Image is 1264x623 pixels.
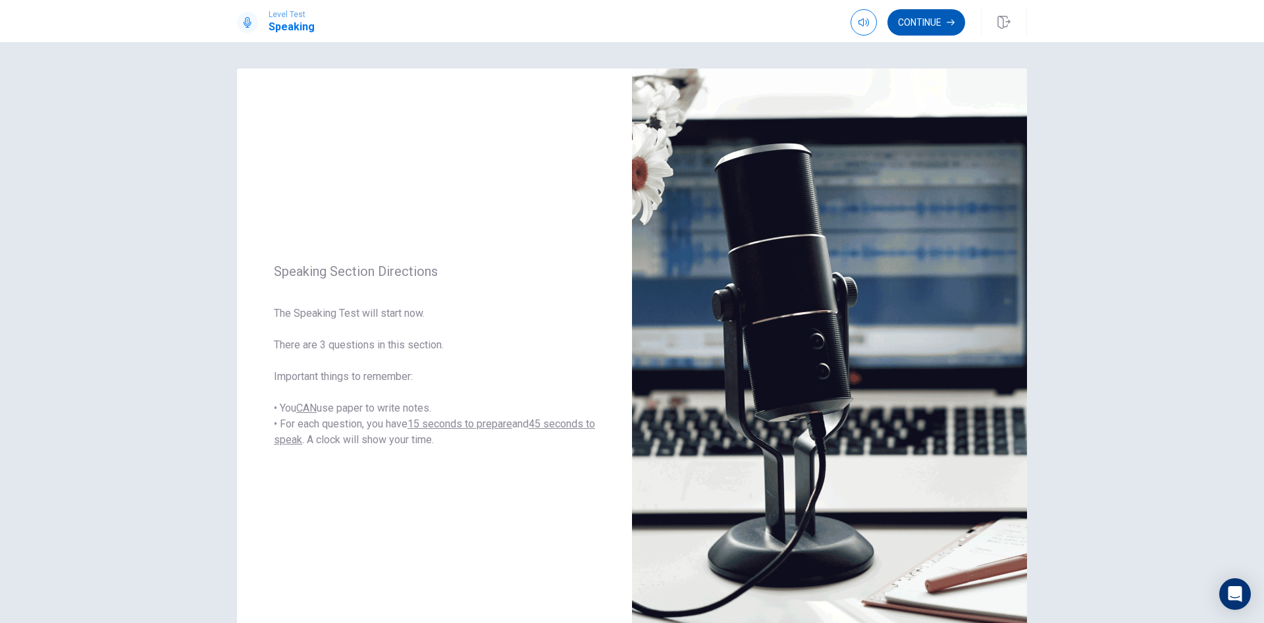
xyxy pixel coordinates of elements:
div: Open Intercom Messenger [1219,578,1251,610]
u: CAN [296,402,317,414]
span: Speaking Section Directions [274,263,595,279]
u: 15 seconds to prepare [408,418,512,430]
span: Level Test [269,10,315,19]
span: The Speaking Test will start now. There are 3 questions in this section. Important things to reme... [274,306,595,448]
h1: Speaking [269,19,315,35]
button: Continue [887,9,965,36]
